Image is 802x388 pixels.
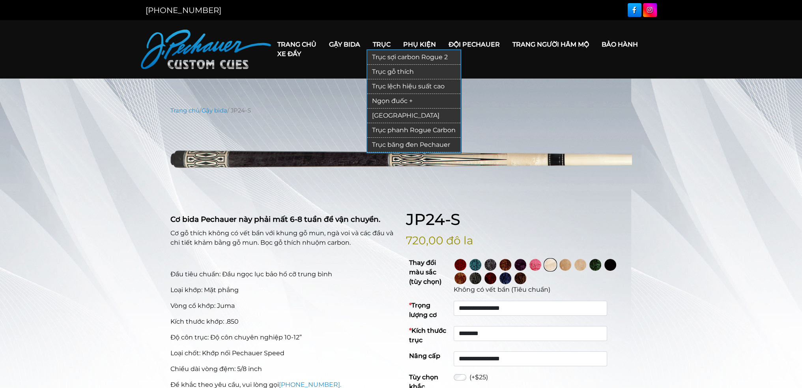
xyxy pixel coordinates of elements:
a: Xe đẩy [271,44,307,64]
font: Vòng cổ khớp: Juma [170,302,235,309]
font: Trang người hâm mộ [512,41,589,48]
a: Ngọn đuốc + [367,94,460,109]
a: Phụ kiện [397,34,442,54]
font: Đầu tiêu chuẩn: Đầu ngọc lục bảo hổ cỡ trung bình [170,270,332,278]
a: Trục băng đen Pechauer [367,138,460,152]
a: Gậy bida [323,34,366,54]
font: Trục [373,41,391,48]
img: Ánh sáng tự nhiên [574,259,586,271]
img: Màu tím [514,259,526,271]
img: Không có vết bẩn [544,259,556,271]
font: Loại khớp: Mặt phẳng [170,286,239,294]
font: Đội Pechauer [449,41,500,48]
font: / [200,107,202,114]
a: [PHONE_NUMBER] [146,6,221,15]
img: Gỗ mun [604,259,616,271]
a: Trang người hâm mộ [506,34,595,54]
a: Bảo hành [595,34,644,54]
font: Thay đổi màu sắc (tùy chọn) [409,259,441,285]
font: Bảo hành [602,41,638,48]
font: Nâng cấp [409,352,440,360]
font: Cơ gỗ thích không có vết bẩn với khung gỗ mun, ngà voi và các đầu và chi tiết khảm bằng gỗ mun. B... [170,229,393,246]
img: Cơ Pechauer Custom [141,30,271,69]
img: Rượu [454,259,466,271]
a: Trang chủ [170,107,200,114]
font: Trục gỗ thích [372,68,414,75]
font: Xe đẩy [277,50,301,58]
img: Hoa hồng [499,259,511,271]
font: Trục phanh Rogue Carbon [372,126,456,134]
font: Trục sợi carbon Rogue 2 [372,53,448,61]
img: Hồng [529,259,541,271]
img: Màu ngọc lam [469,259,481,271]
font: JP24-S [406,210,460,229]
img: Màu xanh lá [589,259,601,271]
font: Phụ kiện [403,41,436,48]
img: Cây cọ đen [514,272,526,284]
a: Trục gỗ thích [367,65,460,79]
font: / JP24-S [227,107,251,114]
nav: Đường dẫn bánh mì [170,106,632,115]
img: Burgundy [484,272,496,284]
img: Cacbon [469,272,481,284]
font: Độ côn trục: Độ côn chuyên nghiệp 10-12” [170,334,302,341]
font: [GEOGRAPHIC_DATA] [372,112,439,119]
img: Màu xanh da trời [499,272,511,284]
font: Kích thước trục [409,327,446,344]
img: Hạt dẻ [454,272,466,284]
a: Trục [366,34,397,54]
font: Kích thước khớp: .850 [170,318,239,325]
font: Trọng lượng cơ [409,302,437,319]
a: [GEOGRAPHIC_DATA] [367,109,460,123]
font: Không có vết bẩn (Tiêu chuẩn) [454,286,550,293]
a: Gậy bida [202,107,227,114]
font: Loại chốt: Khớp nối Pechauer Speed [170,349,284,357]
a: Trục sợi carbon Rogue 2 [367,50,460,65]
font: Trục băng đen Pechauer [372,141,450,148]
img: Tự nhiên [559,259,571,271]
a: Trang chủ [271,34,323,54]
font: (+$25) [469,373,488,381]
img: Khói [484,259,496,271]
a: Trục phanh Rogue Carbon [367,123,460,138]
font: Gậy bida [329,41,360,48]
font: Cơ bida Pechauer này phải mất 6-8 tuần để vận chuyển. [170,215,380,224]
font: Ngọn đuốc + [372,97,413,105]
font: Trang chủ [277,41,316,48]
font: 720,00 đô la [406,234,473,247]
a: Trục lệch hiệu suất cao [367,79,460,94]
font: Trục lệch hiệu suất cao [372,82,445,90]
a: Đội Pechauer [442,34,506,54]
font: Chiều dài vòng đệm: 5/8 inch [170,365,262,373]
